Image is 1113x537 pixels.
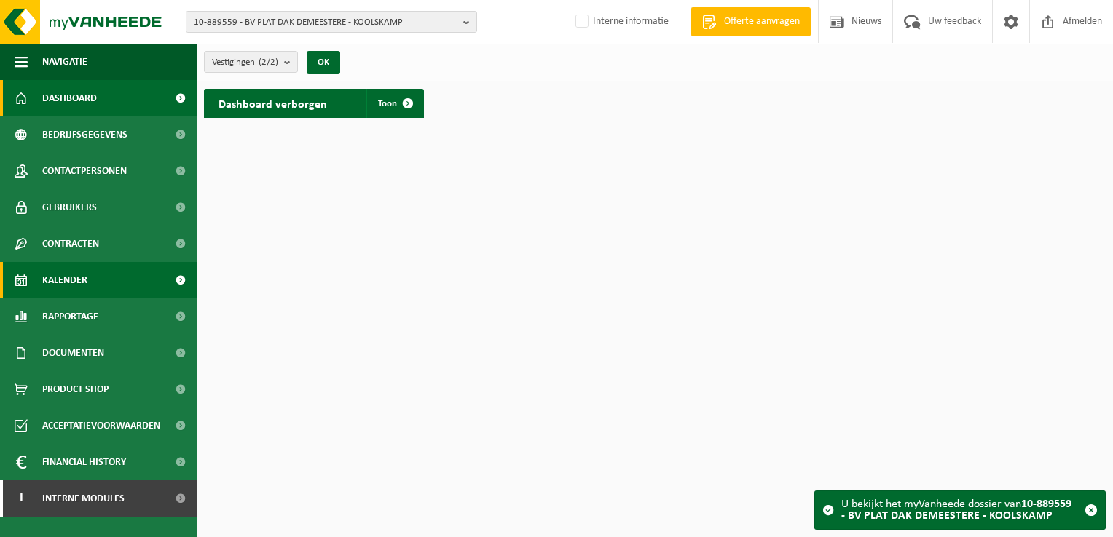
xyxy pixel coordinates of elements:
span: Toon [378,99,397,108]
h2: Dashboard verborgen [204,89,342,117]
span: Product Shop [42,371,109,407]
span: Vestigingen [212,52,278,73]
button: OK [307,51,340,74]
div: U bekijkt het myVanheede dossier van [841,491,1077,529]
span: Documenten [42,335,104,371]
a: Toon [366,89,422,118]
button: 10-889559 - BV PLAT DAK DEMEESTERE - KOOLSKAMP [186,11,477,33]
span: Bedrijfsgegevens [42,116,127,153]
span: Contactpersonen [42,153,127,189]
span: Kalender [42,262,87,298]
count: (2/2) [259,57,278,67]
label: Interne informatie [573,11,669,33]
span: Rapportage [42,298,98,335]
span: Acceptatievoorwaarden [42,407,160,444]
a: Offerte aanvragen [691,7,811,36]
span: Dashboard [42,80,97,116]
span: I [15,480,28,517]
span: 10-889559 - BV PLAT DAK DEMEESTERE - KOOLSKAMP [194,12,457,33]
strong: 10-889559 - BV PLAT DAK DEMEESTERE - KOOLSKAMP [841,498,1071,522]
span: Gebruikers [42,189,97,226]
span: Offerte aanvragen [720,15,803,29]
span: Contracten [42,226,99,262]
button: Vestigingen(2/2) [204,51,298,73]
span: Navigatie [42,44,87,80]
span: Financial History [42,444,126,480]
span: Interne modules [42,480,125,517]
